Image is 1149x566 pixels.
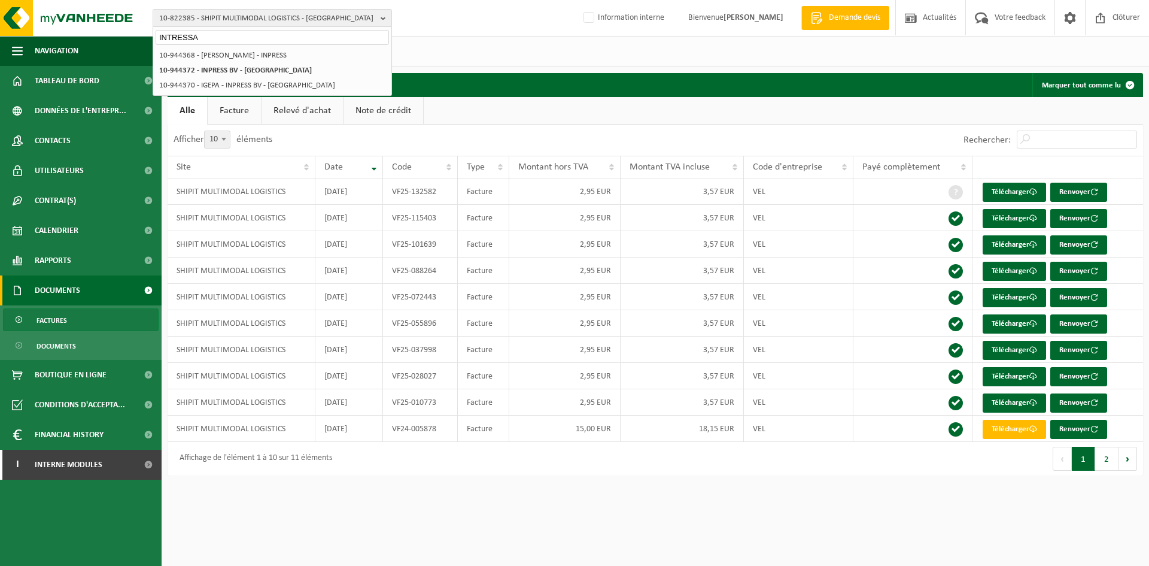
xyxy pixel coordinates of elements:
td: 18,15 EUR [621,416,744,442]
a: Relevé d'achat [262,97,343,125]
label: Information interne [581,9,664,27]
td: SHIPIT MULTIMODAL LOGISTICS [168,310,315,337]
td: VF25-037998 [383,337,458,363]
td: SHIPIT MULTIMODAL LOGISTICS [168,178,315,205]
button: Renvoyer [1050,367,1107,386]
td: 3,57 EUR [621,258,744,284]
td: [DATE] [315,205,383,231]
span: Contacts [35,126,71,156]
td: 3,57 EUR [621,363,744,389]
td: Facture [458,389,509,416]
span: Tableau de bord [35,66,99,96]
li: 10-944368 - [PERSON_NAME] - INPRESS [156,48,389,63]
td: VF25-101639 [383,231,458,258]
input: Chercher des succursales liées [156,30,389,45]
td: VEL [744,205,854,231]
span: Interne modules [35,450,102,480]
td: Facture [458,310,509,337]
a: Facture [208,97,261,125]
a: Demande devis [801,6,889,30]
a: Télécharger [983,262,1046,281]
td: 2,95 EUR [509,389,621,416]
td: 3,57 EUR [621,284,744,310]
button: Renvoyer [1050,183,1107,202]
strong: [PERSON_NAME] [724,13,783,22]
td: 2,95 EUR [509,337,621,363]
td: Facture [458,284,509,310]
td: VF25-115403 [383,205,458,231]
span: Date [324,162,343,172]
td: SHIPIT MULTIMODAL LOGISTICS [168,337,315,363]
a: Note de crédit [344,97,423,125]
strong: 10-944372 - INPRESS BV - [GEOGRAPHIC_DATA] [159,66,312,74]
button: Renvoyer [1050,209,1107,228]
td: VF25-010773 [383,389,458,416]
span: 10-822385 - SHIPIT MULTIMODAL LOGISTICS - [GEOGRAPHIC_DATA] [159,10,376,28]
td: Facture [458,258,509,284]
td: VF25-088264 [383,258,458,284]
td: 3,57 EUR [621,178,744,205]
td: VF25-055896 [383,310,458,337]
td: SHIPIT MULTIMODAL LOGISTICS [168,258,315,284]
td: [DATE] [315,337,383,363]
a: Documents [3,334,159,357]
button: Next [1118,447,1137,471]
td: 3,57 EUR [621,310,744,337]
a: Télécharger [983,235,1046,255]
span: Montant hors TVA [518,162,588,172]
span: Rapports [35,246,71,276]
div: Affichage de l'élément 1 à 10 sur 11 éléments [174,448,332,470]
a: Télécharger [983,394,1046,413]
a: Télécharger [983,288,1046,307]
button: 1 [1072,447,1095,471]
span: Code [392,162,412,172]
td: 2,95 EUR [509,363,621,389]
td: 3,57 EUR [621,231,744,258]
button: Renvoyer [1050,314,1107,334]
span: 10 [204,131,230,149]
button: Renvoyer [1050,235,1107,255]
span: Documents [37,335,76,358]
td: 2,95 EUR [509,284,621,310]
td: VEL [744,416,854,442]
button: Renvoyer [1050,262,1107,281]
span: Navigation [35,36,78,66]
td: VF24-005878 [383,416,458,442]
td: Facture [458,178,509,205]
td: Facture [458,337,509,363]
td: [DATE] [315,363,383,389]
a: Factures [3,308,159,331]
span: Montant TVA incluse [630,162,710,172]
button: Renvoyer [1050,394,1107,413]
td: Facture [458,416,509,442]
td: SHIPIT MULTIMODAL LOGISTICS [168,416,315,442]
td: VEL [744,258,854,284]
button: 10-822385 - SHIPIT MULTIMODAL LOGISTICS - [GEOGRAPHIC_DATA] [153,9,392,27]
li: 10-944370 - IGEPA - INPRESS BV - [GEOGRAPHIC_DATA] [156,78,389,93]
td: SHIPIT MULTIMODAL LOGISTICS [168,363,315,389]
td: VF25-072443 [383,284,458,310]
button: Renvoyer [1050,288,1107,307]
span: Utilisateurs [35,156,84,186]
span: Site [177,162,191,172]
td: [DATE] [315,284,383,310]
span: Financial History [35,420,104,450]
span: Factures [37,309,67,332]
span: I [12,450,23,480]
span: Conditions d'accepta... [35,390,125,420]
td: 3,57 EUR [621,389,744,416]
td: 2,95 EUR [509,178,621,205]
td: SHIPIT MULTIMODAL LOGISTICS [168,205,315,231]
span: Demande devis [826,12,883,24]
span: Calendrier [35,216,78,246]
td: [DATE] [315,231,383,258]
td: Facture [458,231,509,258]
a: Télécharger [983,341,1046,360]
td: VEL [744,389,854,416]
a: Télécharger [983,367,1046,386]
td: [DATE] [315,310,383,337]
td: 15,00 EUR [509,416,621,442]
td: 2,95 EUR [509,205,621,231]
td: [DATE] [315,389,383,416]
td: VEL [744,363,854,389]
